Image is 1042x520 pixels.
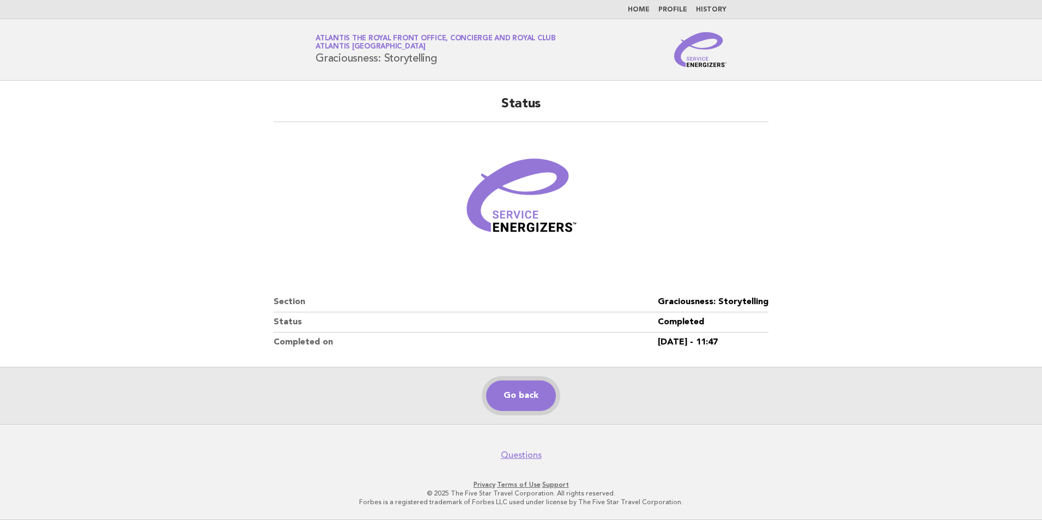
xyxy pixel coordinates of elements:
img: Service Energizers [674,32,726,67]
a: Privacy [474,481,495,488]
p: · · [187,480,855,489]
a: Profile [658,7,687,13]
dt: Section [274,292,658,312]
h2: Status [274,95,768,122]
dd: Completed [658,312,768,332]
dt: Status [274,312,658,332]
a: Questions [501,450,542,461]
a: Terms of Use [497,481,541,488]
a: History [696,7,726,13]
a: Atlantis The Royal Front Office, Concierge and Royal ClubAtlantis [GEOGRAPHIC_DATA] [316,35,556,50]
a: Go back [486,380,556,411]
h1: Graciousness: Storytelling [316,35,556,64]
dt: Completed on [274,332,658,352]
span: Atlantis [GEOGRAPHIC_DATA] [316,44,426,51]
p: © 2025 The Five Star Travel Corporation. All rights reserved. [187,489,855,498]
a: Support [542,481,569,488]
img: Verified [456,135,586,266]
dd: [DATE] - 11:47 [658,332,768,352]
dd: Graciousness: Storytelling [658,292,768,312]
p: Forbes is a registered trademark of Forbes LLC used under license by The Five Star Travel Corpora... [187,498,855,506]
a: Home [628,7,650,13]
